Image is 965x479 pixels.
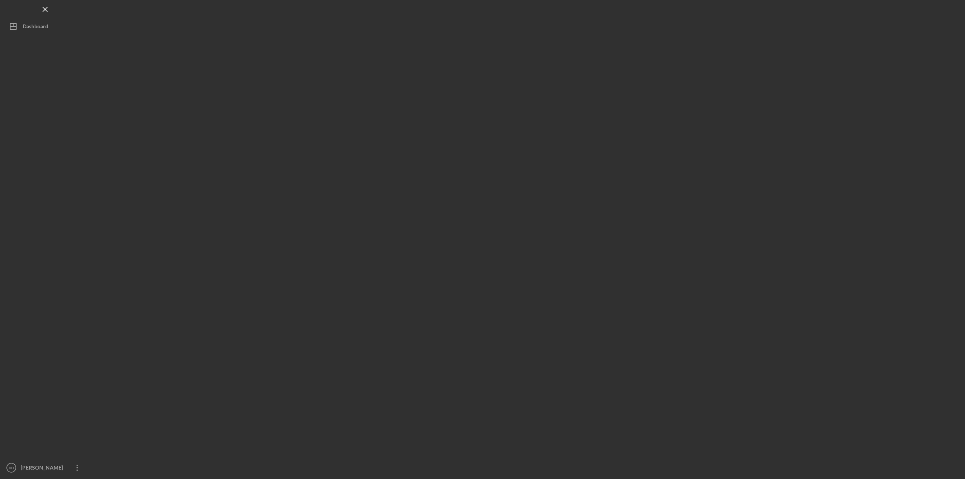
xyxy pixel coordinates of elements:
[4,460,87,475] button: AD[PERSON_NAME]
[9,466,14,470] text: AD
[19,460,68,477] div: [PERSON_NAME]
[4,19,87,34] button: Dashboard
[23,19,48,36] div: Dashboard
